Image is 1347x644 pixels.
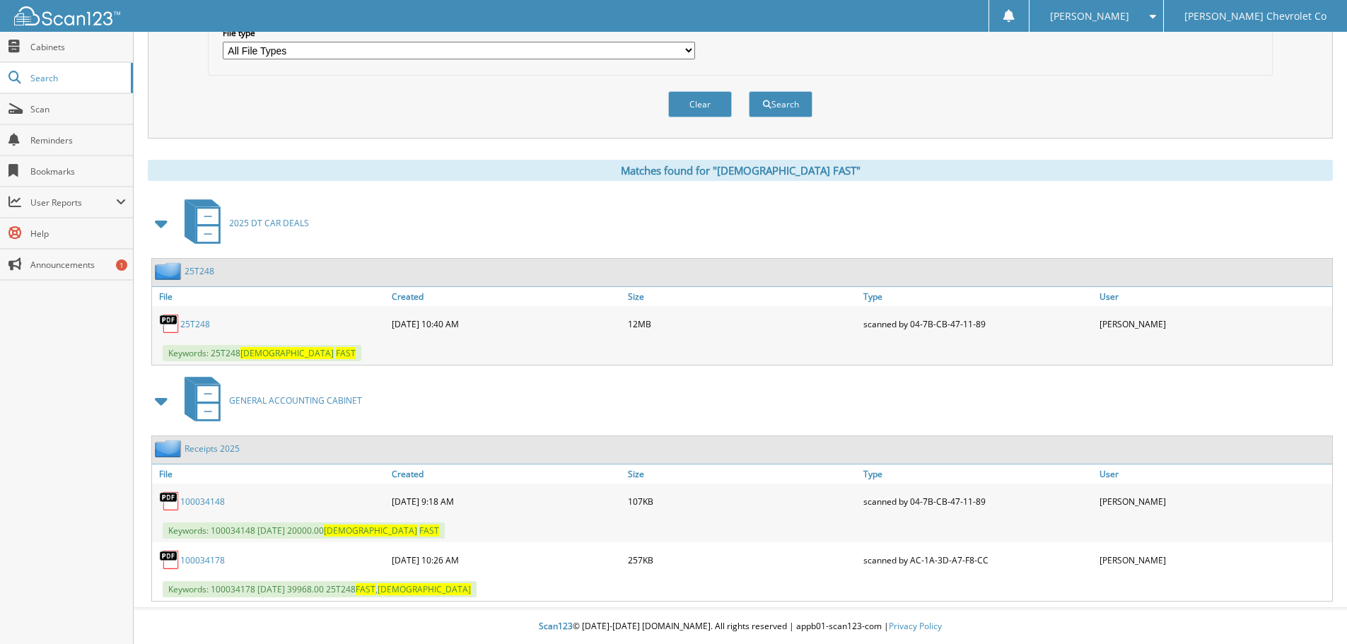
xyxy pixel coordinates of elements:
[180,318,210,330] a: 25T248
[30,41,126,53] span: Cabinets
[180,554,225,566] a: 100034178
[1096,464,1332,484] a: User
[539,620,573,632] span: Scan123
[624,464,861,484] a: Size
[860,287,1096,306] a: Type
[388,487,624,515] div: [DATE] 9:18 AM
[14,6,120,25] img: scan123-logo-white.svg
[159,313,180,334] img: PDF.png
[1096,546,1332,574] div: [PERSON_NAME]
[1096,487,1332,515] div: [PERSON_NAME]
[155,262,185,280] img: folder2.png
[155,440,185,457] img: folder2.png
[116,259,127,271] div: 1
[134,609,1347,644] div: © [DATE]-[DATE] [DOMAIN_NAME]. All rights reserved | appb01-scan123-com |
[419,525,439,537] span: FAST
[159,491,180,512] img: PDF.png
[1184,12,1326,21] span: [PERSON_NAME] Chevrolet Co
[229,217,309,229] span: 2025 DT CAR DEALS
[388,546,624,574] div: [DATE] 10:26 AM
[324,525,417,537] span: [DEMOGRAPHIC_DATA]
[185,443,240,455] a: Receipts 2025
[163,522,445,539] span: Keywords: 100034148 [DATE] 20000.00
[180,496,225,508] a: 100034148
[624,546,861,574] div: 257KB
[176,195,309,251] a: 2025 DT CAR DEALS
[356,583,375,595] span: FAST
[749,91,812,117] button: Search
[889,620,942,632] a: Privacy Policy
[624,487,861,515] div: 107KB
[30,165,126,177] span: Bookmarks
[176,373,362,428] a: GENERAL ACCOUNTING CABINET
[163,581,477,597] span: Keywords: 100034178 [DATE] 39968.00 25T248 ,
[30,103,126,115] span: Scan
[624,287,861,306] a: Size
[30,134,126,146] span: Reminders
[185,265,214,277] a: 25T248
[152,287,388,306] a: File
[1096,310,1332,338] div: [PERSON_NAME]
[30,228,126,240] span: Help
[388,464,624,484] a: Created
[388,310,624,338] div: [DATE] 10:40 AM
[240,347,334,359] span: [DEMOGRAPHIC_DATA]
[148,160,1333,181] div: Matches found for "[DEMOGRAPHIC_DATA] FAST"
[378,583,471,595] span: [DEMOGRAPHIC_DATA]
[223,27,695,39] label: File type
[624,310,861,338] div: 12MB
[1050,12,1129,21] span: [PERSON_NAME]
[163,345,361,361] span: Keywords: 25T248
[152,464,388,484] a: File
[30,259,126,271] span: Announcements
[860,310,1096,338] div: scanned by 04-7B-CB-47-11-89
[860,464,1096,484] a: Type
[388,287,624,306] a: Created
[668,91,732,117] button: Clear
[159,549,180,570] img: PDF.png
[30,197,116,209] span: User Reports
[336,347,356,359] span: FAST
[30,72,124,84] span: Search
[860,487,1096,515] div: scanned by 04-7B-CB-47-11-89
[229,394,362,406] span: GENERAL ACCOUNTING CABINET
[1096,287,1332,306] a: User
[860,546,1096,574] div: scanned by AC-1A-3D-A7-F8-CC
